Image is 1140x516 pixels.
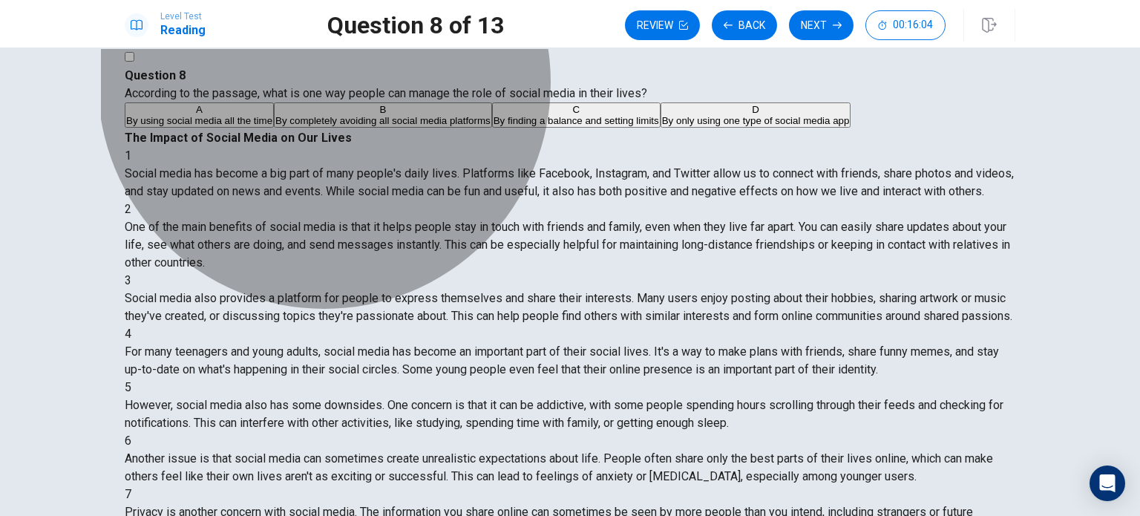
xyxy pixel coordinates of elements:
button: BBy completely avoiding all social media platforms [274,102,492,128]
span: Social media has become a big part of many people's daily lives. Platforms like Facebook, Instagr... [125,166,1014,198]
span: Another issue is that social media can sometimes create unrealistic expectations about life. Peop... [125,451,993,483]
div: 3 [125,272,1015,290]
span: By only using one type of social media app [662,115,850,126]
div: 6 [125,432,1015,450]
div: 1 [125,147,1015,165]
div: Open Intercom Messenger [1090,466,1125,501]
div: 5 [125,379,1015,396]
div: C [494,104,659,115]
h1: Reading [160,22,206,39]
div: D [662,104,850,115]
span: By using social media all the time [126,115,272,126]
h4: The Impact of Social Media on Our Lives [125,129,1015,147]
div: 2 [125,200,1015,218]
button: Back [712,10,777,40]
button: 00:16:04 [865,10,946,40]
div: 4 [125,325,1015,343]
button: Review [625,10,700,40]
button: Next [789,10,854,40]
span: However, social media also has some downsides. One concern is that it can be addictive, with some... [125,398,1003,430]
h4: Question 8 [125,67,1015,85]
button: CBy finding a balance and setting limits [492,102,661,128]
span: One of the main benefits of social media is that it helps people stay in touch with friends and f... [125,220,1010,270]
span: By completely avoiding all social media platforms [275,115,491,126]
span: Social media also provides a platform for people to express themselves and share their interests.... [125,291,1012,323]
div: B [275,104,491,115]
button: ABy using social media all the time [125,102,274,128]
span: According to the passage, what is one way people can manage the role of social media in their lives? [125,86,647,100]
span: 00:16:04 [893,19,933,31]
button: DBy only using one type of social media app [661,102,851,128]
div: 7 [125,486,1015,503]
span: Level Test [160,11,206,22]
span: By finding a balance and setting limits [494,115,659,126]
span: For many teenagers and young adults, social media has become an important part of their social li... [125,344,999,376]
h1: Question 8 of 13 [327,16,504,34]
div: A [126,104,272,115]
